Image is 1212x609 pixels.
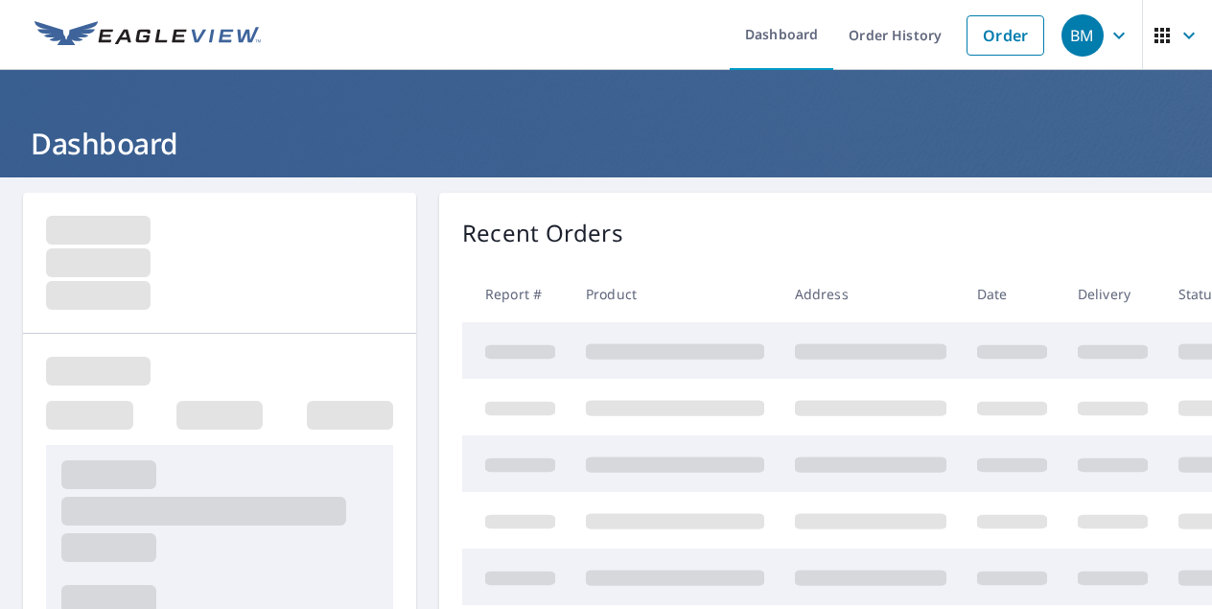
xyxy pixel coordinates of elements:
h1: Dashboard [23,124,1189,163]
th: Report # [462,266,571,322]
th: Delivery [1062,266,1163,322]
th: Address [780,266,962,322]
p: Recent Orders [462,216,623,250]
img: EV Logo [35,21,261,50]
a: Order [967,15,1044,56]
th: Product [571,266,780,322]
div: BM [1061,14,1104,57]
th: Date [962,266,1062,322]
